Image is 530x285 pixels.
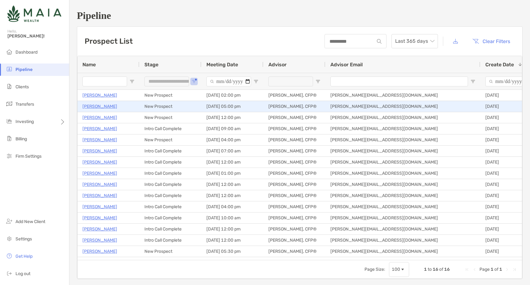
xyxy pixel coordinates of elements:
img: billing icon [6,135,13,142]
span: 16 [444,267,450,272]
a: [PERSON_NAME] [82,236,117,244]
p: [PERSON_NAME] [82,158,117,166]
span: Page [479,267,490,272]
div: [DATE] 12:00 am [201,179,263,190]
a: [PERSON_NAME] [82,114,117,121]
div: [DATE] 04:00 pm [201,134,263,145]
a: [PERSON_NAME] [82,259,117,266]
button: Open Filter Menu [470,79,475,84]
span: Log out [15,271,30,276]
div: [DATE] 09:00 am [201,123,263,134]
a: [PERSON_NAME] [82,192,117,199]
div: Last Page [512,267,517,272]
div: [PERSON_NAME][EMAIL_ADDRESS][DOMAIN_NAME] [325,146,480,156]
div: Agreement Sent [139,257,201,268]
img: add_new_client icon [6,217,13,225]
div: [PERSON_NAME], CFP® [263,146,325,156]
div: [PERSON_NAME], CFP® [263,224,325,235]
input: Create Date Filter Input [485,77,530,86]
div: [DATE] 12:00 pm [201,224,263,235]
div: Intro Call Complete [139,179,201,190]
div: [PERSON_NAME][EMAIL_ADDRESS][DOMAIN_NAME] [325,123,480,134]
span: to [428,267,432,272]
a: [PERSON_NAME] [82,203,117,211]
img: transfers icon [6,100,13,107]
div: [PERSON_NAME][EMAIL_ADDRESS][DOMAIN_NAME] [325,213,480,223]
span: 1 [499,267,502,272]
span: Meeting Date [206,62,238,68]
div: [DATE] 04:00 pm [201,201,263,212]
p: [PERSON_NAME] [82,225,117,233]
a: [PERSON_NAME] [82,248,117,255]
span: Firm Settings [15,154,42,159]
div: [PERSON_NAME], CFP® [263,257,325,268]
div: [PERSON_NAME][EMAIL_ADDRESS][DOMAIN_NAME] [325,257,480,268]
div: [DATE] 07:00 am [201,146,263,156]
div: [PERSON_NAME][EMAIL_ADDRESS][DOMAIN_NAME] [325,179,480,190]
span: Settings [15,236,32,242]
img: get-help icon [6,252,13,260]
span: 1 [424,267,427,272]
div: [PERSON_NAME][EMAIL_ADDRESS][DOMAIN_NAME] [325,90,480,101]
span: Billing [15,136,27,142]
button: Open Filter Menu [316,79,320,84]
span: Name [82,62,96,68]
span: Add New Client [15,219,45,224]
div: New Prospect [139,101,201,112]
input: Advisor Email Filter Input [330,77,468,86]
div: [PERSON_NAME][EMAIL_ADDRESS][DOMAIN_NAME] [325,101,480,112]
button: Clear Filters [468,34,515,48]
div: [DATE] 12:00 am [201,190,263,201]
a: [PERSON_NAME] [82,169,117,177]
img: firm-settings icon [6,152,13,160]
div: Previous Page [472,267,477,272]
a: [PERSON_NAME] [82,136,117,144]
div: [PERSON_NAME][EMAIL_ADDRESS][DOMAIN_NAME] [325,246,480,257]
span: Advisor [268,62,287,68]
div: [DATE] 05:00 pm [201,101,263,112]
p: [PERSON_NAME] [82,125,117,133]
div: [PERSON_NAME], CFP® [263,123,325,134]
div: [PERSON_NAME], CFP® [263,213,325,223]
a: [PERSON_NAME] [82,181,117,188]
div: [PERSON_NAME], CFP® [263,246,325,257]
span: Investing [15,119,34,124]
div: [PERSON_NAME], CFP® [263,90,325,101]
div: 100 [392,267,400,272]
img: Zoe Logo [7,2,61,25]
p: [PERSON_NAME] [82,103,117,110]
span: Stage [144,62,158,68]
span: Get Help [15,254,33,259]
button: Open Filter Menu [130,79,135,84]
div: [DATE] 12:00 am [201,157,263,168]
div: [PERSON_NAME], CFP® [263,190,325,201]
a: [PERSON_NAME] [82,214,117,222]
div: Intro Call Complete [139,168,201,179]
div: [PERSON_NAME][EMAIL_ADDRESS][DOMAIN_NAME] [325,134,480,145]
input: Name Filter Input [82,77,127,86]
div: [PERSON_NAME][EMAIL_ADDRESS][DOMAIN_NAME] [325,201,480,212]
span: 16 [433,267,438,272]
div: [PERSON_NAME], CFP® [263,101,325,112]
span: Clients [15,84,29,90]
div: Page Size: [364,267,385,272]
div: New Prospect [139,246,201,257]
div: Next Page [505,267,510,272]
button: Open Filter Menu [192,79,197,84]
div: [PERSON_NAME][EMAIL_ADDRESS][DOMAIN_NAME] [325,168,480,179]
div: [DATE] 05:30 pm [201,246,263,257]
a: [PERSON_NAME] [82,147,117,155]
img: input icon [377,39,382,44]
div: Intro Call Complete [139,123,201,134]
span: Advisor Email [330,62,363,68]
div: [PERSON_NAME], CFP® [263,168,325,179]
div: [PERSON_NAME], CFP® [263,112,325,123]
img: settings icon [6,235,13,242]
div: [PERSON_NAME], CFP® [263,157,325,168]
div: First Page [465,267,470,272]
